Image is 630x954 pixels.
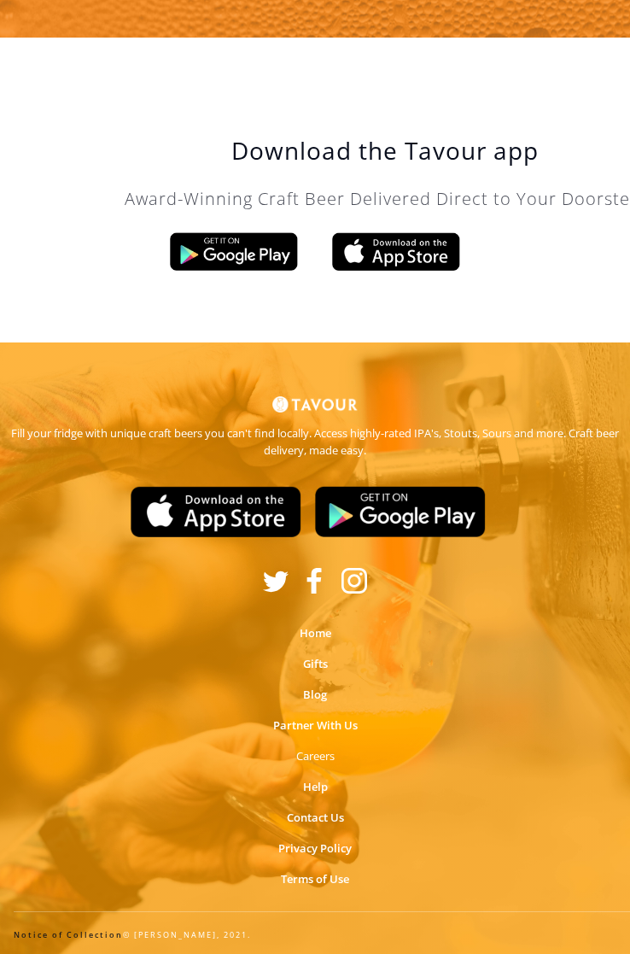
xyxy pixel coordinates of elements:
a: Blog [303,686,327,703]
a: Careers [296,747,335,764]
a: Partner With Us [273,717,358,734]
p: Fill your fridge with unique craft beers you can't find locally. Access highly-rated IPA's, Stout... [7,424,623,459]
a: Terms of Use [281,870,349,887]
a: Notice of Collection [14,929,123,940]
a: Home [300,624,331,641]
a: Gifts [303,655,328,672]
a: Help [303,778,328,795]
strong: Careers [296,748,335,764]
a: Contact Us [287,809,344,826]
a: Privacy Policy [278,840,352,857]
div: © [PERSON_NAME], 2021. [14,929,630,941]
